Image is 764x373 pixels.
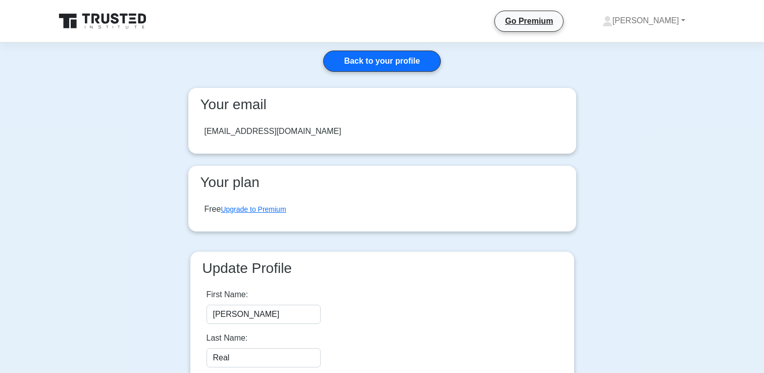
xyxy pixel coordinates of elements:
[196,174,568,191] h3: Your plan
[323,51,440,72] a: Back to your profile
[205,125,341,137] div: [EMAIL_ADDRESS][DOMAIN_NAME]
[207,289,248,301] label: First Name:
[499,15,559,27] a: Go Premium
[207,332,248,344] label: Last Name:
[221,205,286,213] a: Upgrade to Premium
[196,96,568,113] h3: Your email
[578,11,709,31] a: [PERSON_NAME]
[198,260,566,277] h3: Update Profile
[205,203,286,215] div: Free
